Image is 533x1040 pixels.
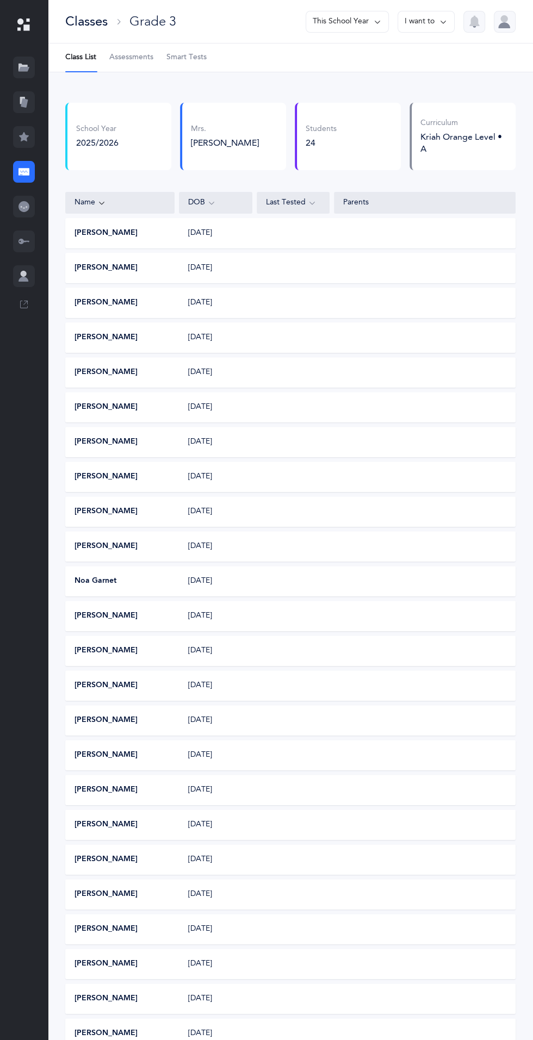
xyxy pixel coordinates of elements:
button: I want to [398,11,455,33]
div: Students [306,124,337,135]
div: [DATE] [179,645,252,656]
button: [PERSON_NAME] [75,958,138,969]
div: DOB [188,197,243,209]
div: [DATE] [179,297,252,308]
button: [PERSON_NAME] [75,263,138,273]
div: [DATE] [179,367,252,378]
div: [DATE] [179,437,252,447]
div: [DATE] [179,993,252,1004]
div: [DATE] [179,1028,252,1039]
div: [DATE] [179,854,252,865]
div: [DATE] [179,576,252,587]
button: This School Year [306,11,389,33]
button: [PERSON_NAME] [75,924,138,935]
button: [PERSON_NAME] [75,297,138,308]
button: [PERSON_NAME] [75,228,138,239]
div: 2025/2026 [76,137,119,149]
div: [DATE] [179,471,252,482]
div: Last Tested [266,197,321,209]
div: [DATE] [179,263,252,273]
div: [DATE] [179,750,252,761]
button: [PERSON_NAME] [75,889,138,900]
div: Kriah Orange Level • A [420,131,507,155]
button: [PERSON_NAME] [75,819,138,830]
button: [PERSON_NAME] [75,367,138,378]
button: [PERSON_NAME] [75,611,138,621]
div: [DATE] [179,506,252,517]
div: Parents [343,197,506,208]
span: Smart Tests [166,52,207,63]
div: [DATE] [179,402,252,413]
div: [DATE] [179,924,252,935]
div: [DATE] [179,332,252,343]
div: Curriculum [420,118,507,129]
button: [PERSON_NAME] [75,854,138,865]
div: [DATE] [179,715,252,726]
div: [DATE] [179,958,252,969]
div: School Year [76,124,119,135]
div: [DATE] [179,819,252,830]
div: Name [75,197,165,209]
div: [DATE] [179,611,252,621]
button: [PERSON_NAME] [75,715,138,726]
div: [DATE] [179,889,252,900]
div: Mrs. [191,124,277,135]
div: [DATE] [179,541,252,552]
div: Grade 3 [129,13,176,30]
div: 24 [306,137,337,149]
button: [PERSON_NAME] [75,402,138,413]
button: [PERSON_NAME] [75,437,138,447]
div: [DATE] [179,228,252,239]
button: [PERSON_NAME] [75,993,138,1004]
button: [PERSON_NAME] [75,680,138,691]
button: [PERSON_NAME] [75,784,138,795]
button: [PERSON_NAME] [75,750,138,761]
div: [PERSON_NAME] [191,137,277,149]
button: [PERSON_NAME] [75,332,138,343]
div: [DATE] [179,784,252,795]
button: [PERSON_NAME] [75,645,138,656]
div: Classes [65,13,108,30]
button: Noa Garnet [75,576,116,587]
button: [PERSON_NAME] [75,541,138,552]
span: Assessments [109,52,153,63]
button: [PERSON_NAME] [75,1028,138,1039]
div: [DATE] [179,680,252,691]
button: [PERSON_NAME] [75,506,138,517]
button: [PERSON_NAME] [75,471,138,482]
